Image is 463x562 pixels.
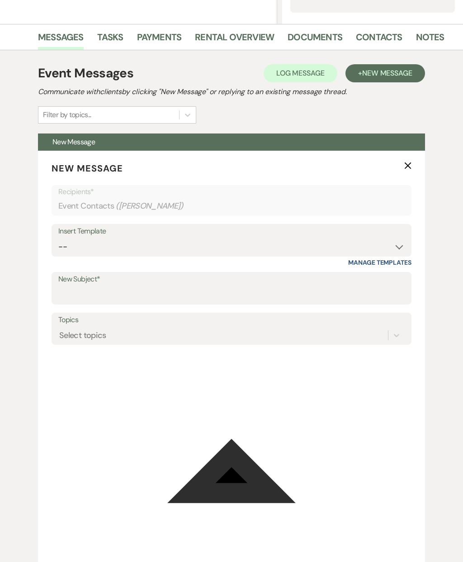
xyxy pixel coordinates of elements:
[195,30,274,50] a: Rental Overview
[59,329,106,342] div: Select topics
[58,314,405,327] label: Topics
[348,259,411,267] a: Manage Templates
[97,30,123,50] a: Tasks
[58,198,405,215] div: Event Contacts
[276,69,325,78] span: Log Message
[58,225,405,238] div: Insert Template
[264,65,337,83] button: Log Message
[362,69,412,78] span: New Message
[43,110,91,121] div: Filter by topics...
[52,138,95,147] span: New Message
[52,163,123,175] span: New Message
[58,273,405,286] label: New Subject*
[137,30,182,50] a: Payments
[38,64,133,83] h1: Event Messages
[58,186,405,198] p: Recipients*
[38,30,84,50] a: Messages
[38,87,425,98] h2: Communicate with clients by clicking "New Message" or replying to an existing message thread.
[416,30,444,50] a: Notes
[356,30,402,50] a: Contacts
[116,200,184,213] span: ( [PERSON_NAME] )
[345,65,425,83] button: +New Message
[288,30,342,50] a: Documents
